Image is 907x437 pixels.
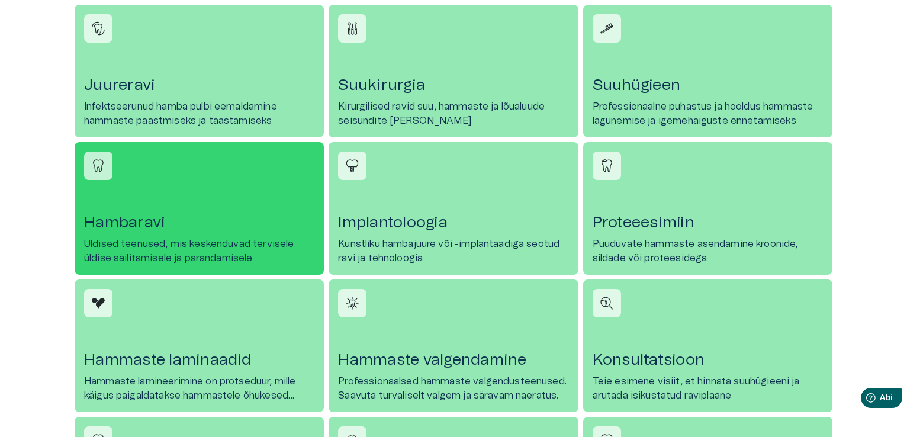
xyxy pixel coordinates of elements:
font: Hammaste lamineerimine on protseduur, mille käigus paigaldatakse hammastele õhukesed keraamilised... [84,377,295,414]
font: Professionaalsed hammaste valgendusteenused. Saavuta turvaliselt valgem ja säravam naeratus. [338,377,567,400]
img: Hammaste laminaadide ikoon [89,294,107,312]
font: Professionaalne puhastus ja hooldus hammaste lagunemise ja igemehaiguste ennetamiseks [593,102,813,126]
img: Suuhügieeni ikoon [598,20,616,37]
font: Suukirurgia [338,78,425,93]
font: Kirurgilised ravid suu, hammaste ja lõualuude seisundite [PERSON_NAME] [338,102,545,126]
img: Proteesimiini ikoon [598,157,616,175]
font: Suuhügieen [593,78,681,93]
font: Üldised teenused, mis keskenduvad tervisele üldise säilitamisele ja parandamisele [84,239,294,263]
img: Hambaravi ikoon [89,157,107,175]
img: Hammaste valgendamise ikoon [343,294,361,312]
font: Puuduvate hammaste asendamine kroonide, sildade või proteesidega [593,239,798,263]
font: Hammaste valgendamine [338,352,526,368]
font: Implantoloogia [338,215,448,230]
font: Kunstliku hambajuure või -implantaadiga seotud ravi ja tehnoloogia [338,239,559,263]
img: Konsultatsiooni ikoon [598,294,616,312]
font: Konsultatsioon [593,352,705,368]
iframe: Abividina käivitaja [815,383,907,416]
img: Juureravi ikoon [89,20,107,37]
font: Infektseerunud hamba pulbi eemaldamine hammaste päästmiseks ja taastamiseks [84,102,277,126]
font: Hambaravi [84,215,165,230]
img: Implantoloogia ikoon [343,157,361,175]
font: Proteeesimiin [593,215,694,230]
font: Hammaste laminaadid [84,352,251,368]
img: Suukirurgia ikoon [343,20,361,37]
font: Juureravi [84,78,155,93]
font: Teie esimene visiit, et hinnata suuhügieeni ja arutada isikustatud raviplaane [593,377,800,400]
